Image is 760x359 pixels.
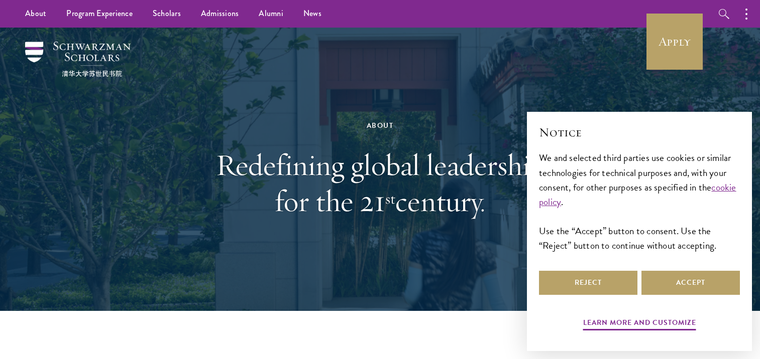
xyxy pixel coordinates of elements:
img: Schwarzman Scholars [25,42,131,77]
button: Reject [539,271,637,295]
div: We and selected third parties use cookies or similar technologies for technical purposes and, wit... [539,150,740,252]
a: cookie policy [539,180,736,209]
h1: Redefining global leadership for the 21 century. [207,147,554,219]
sup: st [385,189,395,208]
h2: Notice [539,124,740,141]
button: Learn more and customize [583,316,696,332]
div: About [207,119,554,132]
button: Accept [641,271,740,295]
a: Apply [646,14,703,70]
